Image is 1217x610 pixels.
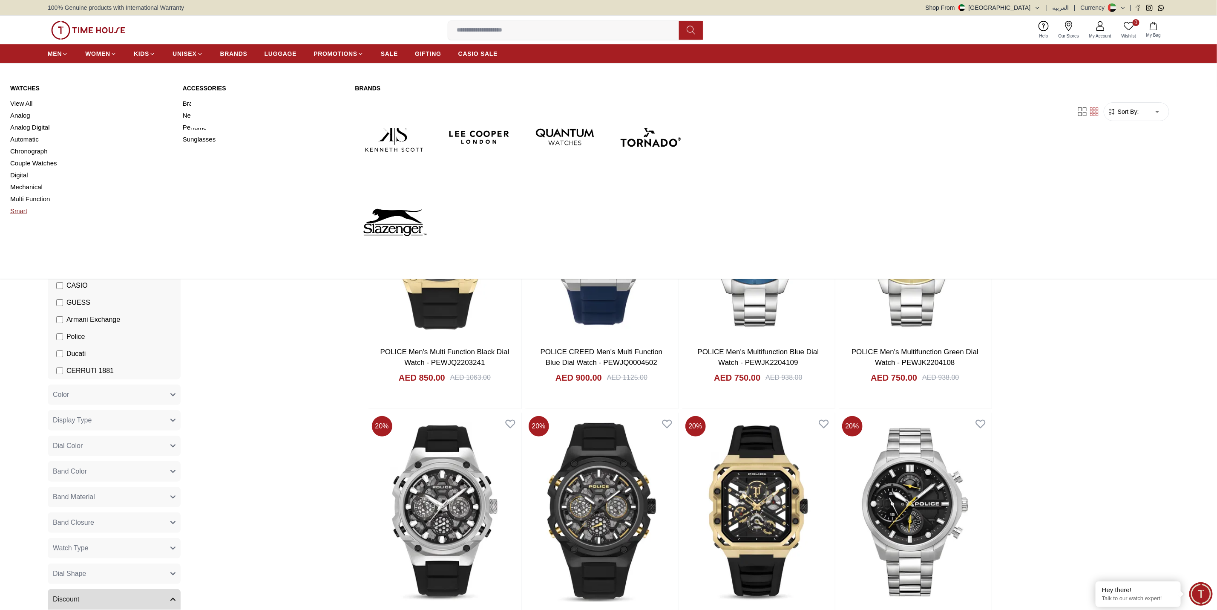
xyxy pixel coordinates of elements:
[56,282,63,289] input: CASIO
[10,145,173,157] a: Chronograph
[53,594,79,604] span: Discount
[134,46,155,61] a: KIDS
[48,49,62,58] span: MEN
[355,84,689,93] a: Brands
[10,133,173,145] a: Automatic
[48,410,181,431] button: Display Type
[372,416,392,437] span: 20 %
[958,4,965,11] img: United Arab Emirates
[529,416,549,437] span: 20 %
[183,84,345,93] a: Accessories
[1102,595,1174,602] p: Talk to our watch expert!
[765,373,802,383] div: AED 938.00
[714,372,760,384] h4: AED 750.00
[1135,5,1141,11] a: Facebook
[134,49,149,58] span: KIDS
[1133,19,1139,26] span: 0
[1086,33,1115,39] span: My Account
[1053,19,1084,41] a: Our Stores
[265,49,297,58] span: LUGGAGE
[56,316,63,323] input: Armani Exchange
[66,280,88,291] span: CASIO
[183,121,345,133] a: Perfume
[440,98,519,176] img: Lee Cooper
[314,49,357,58] span: PROMOTIONS
[555,372,602,384] h4: AED 900.00
[48,487,181,507] button: Band Material
[53,492,95,502] span: Band Material
[1108,107,1139,116] button: Sort By:
[1189,582,1213,606] div: Chat Widget
[56,333,63,340] input: Police
[611,98,689,176] img: Tornado
[10,121,173,133] a: Analog Digital
[10,110,173,121] a: Analog
[220,46,247,61] a: BRANDS
[56,367,63,374] input: CERRUTI 1881
[1052,3,1069,12] button: العربية
[10,157,173,169] a: Couple Watches
[53,466,87,477] span: Band Color
[1116,107,1139,116] span: Sort By:
[173,46,203,61] a: UNISEX
[53,517,94,528] span: Band Closure
[51,21,125,40] img: ...
[1158,5,1164,11] a: Whatsapp
[1081,3,1108,12] div: Currency
[526,98,604,176] img: Quantum
[265,46,297,61] a: LUGGAGE
[1074,3,1076,12] span: |
[48,461,181,482] button: Band Color
[314,46,364,61] a: PROMOTIONS
[926,3,1041,12] button: Shop From[GEOGRAPHIC_DATA]
[48,564,181,584] button: Dial Shape
[183,98,345,110] a: Bracelet
[1034,19,1053,41] a: Help
[10,193,173,205] a: Multi Function
[458,46,498,61] a: CASIO SALE
[399,372,445,384] h4: AED 850.00
[685,416,706,437] span: 20 %
[1146,5,1153,11] a: Instagram
[10,169,173,181] a: Digital
[66,349,86,359] span: Ducati
[415,46,441,61] a: GIFTING
[53,543,89,553] span: Watch Type
[66,332,85,342] span: Police
[85,46,117,61] a: WOMEN
[220,49,247,58] span: BRANDS
[48,46,68,61] a: MEN
[922,373,959,383] div: AED 938.00
[48,589,181,610] button: Discount
[66,298,90,308] span: GUESS
[10,205,173,217] a: Smart
[355,183,433,261] img: Slazenger
[415,49,441,58] span: GIFTING
[871,372,917,384] h4: AED 750.00
[10,181,173,193] a: Mechanical
[53,415,92,425] span: Display Type
[1116,19,1141,41] a: 0Wishlist
[607,373,647,383] div: AED 1125.00
[66,366,114,376] span: CERRUTI 1881
[1141,20,1166,40] button: My Bag
[10,84,173,93] a: Watches
[458,49,498,58] span: CASIO SALE
[85,49,110,58] span: WOMEN
[10,98,173,110] a: View All
[56,350,63,357] input: Ducati
[450,373,491,383] div: AED 1063.00
[1046,3,1047,12] span: |
[355,98,433,176] img: Kenneth Scott
[183,110,345,121] a: Necklace
[852,348,978,367] a: POLICE Men's Multifunction Green Dial Watch - PEWJK2204108
[48,436,181,456] button: Dial Color
[1118,33,1139,39] span: Wishlist
[48,538,181,558] button: Watch Type
[1130,3,1131,12] span: |
[1036,33,1052,39] span: Help
[48,3,184,12] span: 100% Genuine products with International Warranty
[381,49,398,58] span: SALE
[1143,32,1164,38] span: My Bag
